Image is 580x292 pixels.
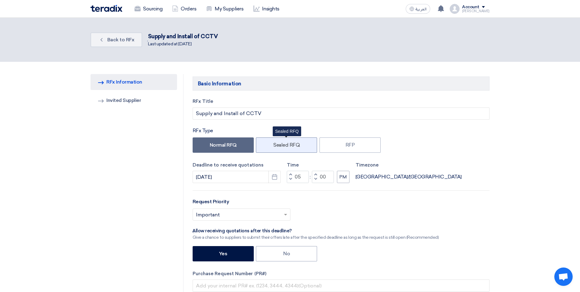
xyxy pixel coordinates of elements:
label: Timezone [356,162,462,169]
div: : [309,173,312,181]
input: Add your internal PR# ex. (1234, 3444, 4344)(Optional) [193,279,489,292]
div: Last updated at [DATE] [148,41,218,47]
div: ِAllow receiving quotations after this deadline? [193,228,439,234]
button: PM [337,171,349,183]
label: Normal RFQ [193,137,254,153]
div: . [91,30,489,50]
label: No [256,246,317,261]
img: Teradix logo [91,5,122,12]
a: Orders [167,2,201,16]
img: profile_test.png [450,4,460,14]
label: RFP [320,137,381,153]
div: Supply and Install of CCTV [148,32,218,41]
span: العربية [416,7,427,11]
a: RFx Information [91,74,177,90]
h5: Basic Information [193,77,489,91]
a: My Suppliers [201,2,248,16]
a: Insights [249,2,284,16]
a: Back to RFx [91,32,142,47]
label: Sealed RFQ [256,137,317,153]
div: [GEOGRAPHIC_DATA]/[GEOGRAPHIC_DATA] [356,173,462,181]
input: e.g. New ERP System, Server Visualization Project... [193,107,489,120]
label: Purchase Request Number (PR#) [193,270,489,277]
div: Give a chance to suppliers to submit their offers late after the specified deadline as long as th... [193,234,439,241]
a: Sourcing [130,2,167,16]
a: Invited Supplier [91,92,177,108]
input: Hours [287,171,309,183]
div: Open chat [554,268,573,286]
div: Account [462,5,479,10]
div: [PERSON_NAME] [462,9,489,13]
div: RFx Type [193,127,489,134]
button: العربية [406,4,430,14]
label: Time [287,162,349,169]
label: Yes [193,246,254,261]
input: yyyy-mm-dd [193,171,281,183]
input: Minutes [312,171,334,183]
label: Request Priority [193,198,229,205]
label: Deadline to receive quotations [193,162,281,169]
div: Sealed RFQ [273,126,301,136]
label: RFx Title [193,98,489,105]
span: Back to RFx [107,37,135,43]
